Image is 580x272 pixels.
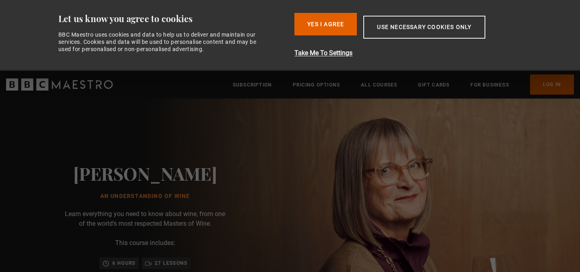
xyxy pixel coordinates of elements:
a: All Courses [361,81,397,89]
div: BBC Maestro uses cookies and data to help us to deliver and maintain our services. Cookies and da... [58,31,265,53]
a: Log In [530,74,574,95]
button: Use necessary cookies only [363,16,485,39]
a: For business [470,81,509,89]
h1: An Understanding of Wine [73,193,217,200]
p: Learn everything you need to know about wine, from one of the world's most respected Masters of W... [64,209,226,229]
a: Subscription [233,81,272,89]
a: Pricing Options [293,81,340,89]
a: Gift Cards [418,81,449,89]
nav: Primary [233,74,574,95]
button: Yes I Agree [294,13,357,35]
h2: [PERSON_NAME] [73,163,217,183]
button: Take Me To Settings [294,48,528,58]
div: Let us know you agree to cookies [58,13,288,25]
svg: BBC Maestro [6,78,113,91]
